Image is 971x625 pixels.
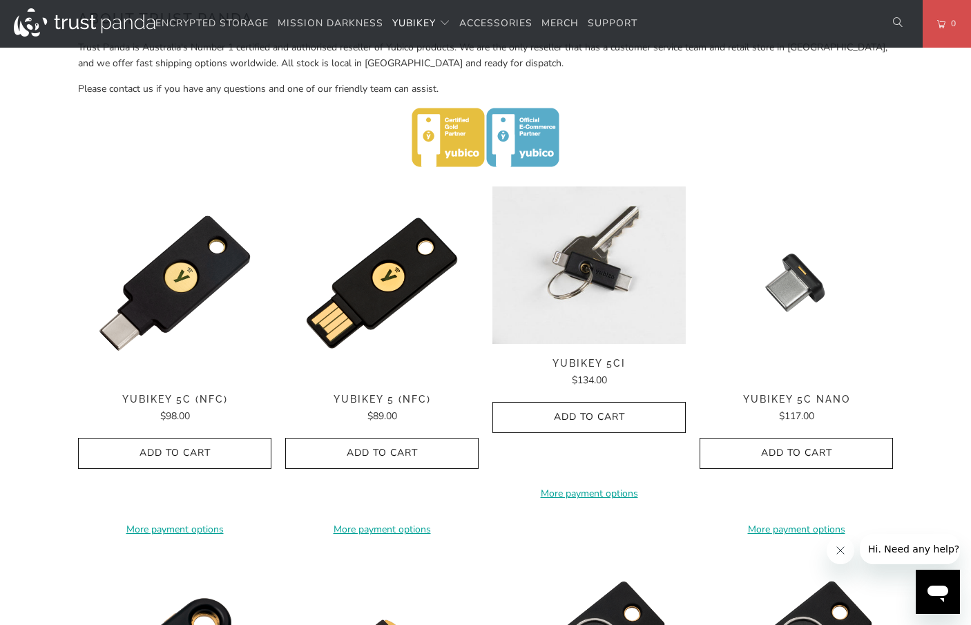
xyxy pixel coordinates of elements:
[700,438,893,469] button: Add to Cart
[278,17,383,30] span: Mission Darkness
[392,8,450,40] summary: YubiKey
[300,448,464,459] span: Add to Cart
[155,17,269,30] span: Encrypted Storage
[93,448,257,459] span: Add to Cart
[700,186,893,380] img: YubiKey 5C Nano - Trust Panda
[507,412,671,423] span: Add to Cart
[78,186,271,380] a: YubiKey 5C (NFC) - Trust Panda YubiKey 5C (NFC) - Trust Panda
[541,17,579,30] span: Merch
[779,410,814,423] span: $117.00
[714,448,878,459] span: Add to Cart
[860,534,960,564] iframe: Message from company
[492,186,686,344] img: YubiKey 5Ci - Trust Panda
[459,17,532,30] span: Accessories
[285,394,479,405] span: YubiKey 5 (NFC)
[588,17,637,30] span: Support
[392,17,436,30] span: YubiKey
[285,438,479,469] button: Add to Cart
[492,358,686,388] a: YubiKey 5Ci $134.00
[492,402,686,433] button: Add to Cart
[945,16,956,31] span: 0
[78,438,271,469] button: Add to Cart
[78,394,271,424] a: YubiKey 5C (NFC) $98.00
[285,522,479,537] a: More payment options
[285,186,479,380] img: YubiKey 5 (NFC) - Trust Panda
[285,394,479,424] a: YubiKey 5 (NFC) $89.00
[588,8,637,40] a: Support
[78,522,271,537] a: More payment options
[367,410,397,423] span: $89.00
[14,8,155,37] img: Trust Panda Australia
[700,394,893,424] a: YubiKey 5C Nano $117.00
[78,186,271,380] img: YubiKey 5C (NFC) - Trust Panda
[492,358,686,369] span: YubiKey 5Ci
[492,486,686,501] a: More payment options
[155,8,637,40] nav: Translation missing: en.navigation.header.main_nav
[155,8,269,40] a: Encrypted Storage
[572,374,607,387] span: $134.00
[700,522,893,537] a: More payment options
[78,394,271,405] span: YubiKey 5C (NFC)
[459,8,532,40] a: Accessories
[827,537,854,564] iframe: Close message
[541,8,579,40] a: Merch
[78,40,893,71] p: Trust Panda is Australia's Number 1 certified and authorised reseller of Yubico products. We are ...
[285,186,479,380] a: YubiKey 5 (NFC) - Trust Panda YubiKey 5 (NFC) - Trust Panda
[78,81,893,97] p: Please contact us if you have any questions and one of our friendly team can assist.
[160,410,190,423] span: $98.00
[278,8,383,40] a: Mission Darkness
[916,570,960,614] iframe: Button to launch messaging window
[492,186,686,344] a: YubiKey 5Ci - Trust Panda YubiKey 5Ci - Trust Panda
[700,394,893,405] span: YubiKey 5C Nano
[700,186,893,380] a: YubiKey 5C Nano - Trust Panda YubiKey 5C Nano - Trust Panda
